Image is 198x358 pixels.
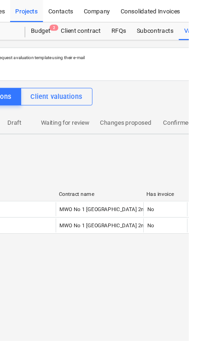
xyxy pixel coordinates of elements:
[152,314,198,358] iframe: Chat Widget
[27,24,58,42] a: Budget2
[111,24,138,42] a: RFQs
[52,26,61,32] span: 2
[58,24,111,42] a: Client contract
[43,124,94,134] p: Waiting for review
[105,124,159,134] p: Changes proposed
[151,212,197,227] div: No
[62,201,146,207] div: Contract name
[22,92,97,111] button: Client valuations
[138,24,188,42] a: Subcontracts
[27,24,58,42] div: Budget
[32,96,87,108] div: Client valuations
[154,201,192,207] div: Has invoice
[151,230,197,244] div: No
